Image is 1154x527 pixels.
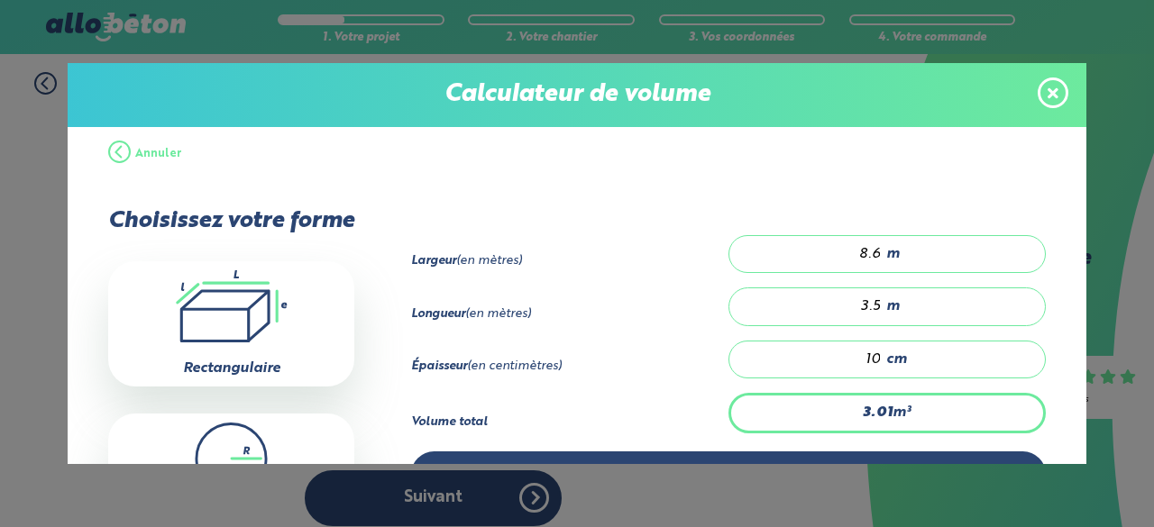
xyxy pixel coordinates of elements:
[86,81,1068,109] p: Calculateur de volume
[886,246,900,262] span: m
[886,298,900,314] span: m
[886,351,907,368] span: cm
[108,127,182,181] button: Annuler
[411,308,465,320] strong: Longueur
[863,405,893,420] strong: 3.01
[747,350,882,368] input: 0
[411,451,1046,497] button: Valider ce volume
[411,416,488,428] strong: Volume total
[994,457,1134,507] iframe: Help widget launcher
[183,361,280,376] label: Rectangulaire
[747,245,882,263] input: 0
[411,255,456,267] strong: Largeur
[747,297,882,315] input: 0
[728,393,1046,432] div: m³
[411,254,728,268] div: (en mètres)
[108,208,354,234] p: Choisissez votre forme
[411,360,467,372] strong: Épaisseur
[411,307,728,322] div: (en mètres)
[411,359,728,374] div: (en centimètres)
